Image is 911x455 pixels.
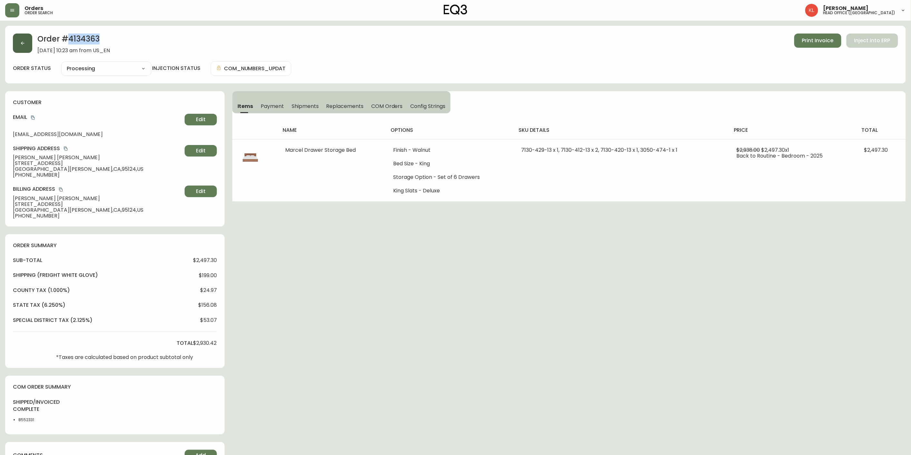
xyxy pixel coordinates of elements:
label: order status [13,65,51,72]
h5: order search [24,11,53,15]
li: King Slats - Deluxe [393,188,506,194]
span: [DATE] 10:23 am from US_EN [37,48,110,53]
span: Items [237,103,253,110]
h4: com order summary [13,383,217,391]
span: COM Orders [371,103,403,110]
button: Edit [185,145,217,157]
h4: Billing Address [13,186,182,193]
button: Print Invoice [794,34,841,48]
span: $156.08 [198,302,217,308]
span: $2,497.30 [193,257,217,263]
h4: injection status [152,65,200,72]
h4: price [734,127,851,134]
li: Bed Size - King [393,161,506,167]
img: 7130-429-13-400-1-cljgoqjex01t40170p9g7rweq.jpg [240,147,261,168]
p: *Taxes are calculated based on product subtotal only [56,354,193,360]
h4: total [177,340,193,347]
span: Edit [196,116,206,123]
span: Edit [196,147,206,154]
span: $53.07 [200,317,217,323]
span: [PHONE_NUMBER] [13,213,182,219]
li: Storage Option - Set of 6 Drawers [393,174,506,180]
span: [PERSON_NAME] [823,6,869,11]
h4: shipped/invoiced complete [13,399,47,413]
button: Edit [185,186,217,197]
h4: sku details [518,127,723,134]
button: Edit [185,114,217,125]
span: [GEOGRAPHIC_DATA][PERSON_NAME] , CA , 95124 , US [13,166,182,172]
h4: order summary [13,242,217,249]
span: Shipments [292,103,319,110]
h4: total [862,127,901,134]
img: 2c0c8aa7421344cf0398c7f872b772b5 [805,4,818,17]
button: copy [30,114,36,121]
span: Config Strings [411,103,445,110]
h4: sub-total [13,257,42,264]
img: logo [444,5,468,15]
span: Marcel Drawer Storage Bed [285,146,356,154]
button: copy [63,145,69,152]
h4: Shipping ( Freight White Glove ) [13,272,98,279]
span: [PERSON_NAME] [PERSON_NAME] [13,196,182,201]
span: Orders [24,6,43,11]
h4: Email [13,114,182,121]
button: copy [58,186,64,193]
span: [PHONE_NUMBER] [13,172,182,178]
h4: customer [13,99,217,106]
span: $24.97 [200,287,217,293]
span: [STREET_ADDRESS] [13,201,182,207]
h4: special district tax (2.125%) [13,317,92,324]
span: Edit [196,188,206,195]
span: [GEOGRAPHIC_DATA][PERSON_NAME] , CA , 95124 , US [13,207,182,213]
h4: options [391,127,508,134]
span: Print Invoice [802,37,834,44]
span: Back to Routine - Bedroom - 2025 [737,152,823,160]
span: [STREET_ADDRESS] [13,160,182,166]
span: Payment [261,103,284,110]
span: [EMAIL_ADDRESS][DOMAIN_NAME] [13,131,182,137]
span: $199.00 [199,273,217,278]
h4: county tax (1.000%) [13,287,70,294]
li: Finish - Walnut [393,147,506,153]
span: $2,930.42 [193,340,217,346]
h4: Shipping Address [13,145,182,152]
span: $2,938.00 [737,146,760,154]
span: $2,497.30 x 1 [761,146,790,154]
span: $2,497.30 [864,146,888,154]
h2: Order # 4134363 [37,34,110,48]
h4: state tax (6.250%) [13,302,65,309]
span: Replacements [326,103,363,110]
li: 8552331 [18,417,47,423]
span: [PERSON_NAME] [PERSON_NAME] [13,155,182,160]
span: 7130-429-13 x 1, 7130-412-13 x 2, 7130-420-13 x 1, 3050-474-1 x 1 [521,146,677,154]
h5: head office ([GEOGRAPHIC_DATA]) [823,11,896,15]
h4: name [283,127,380,134]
